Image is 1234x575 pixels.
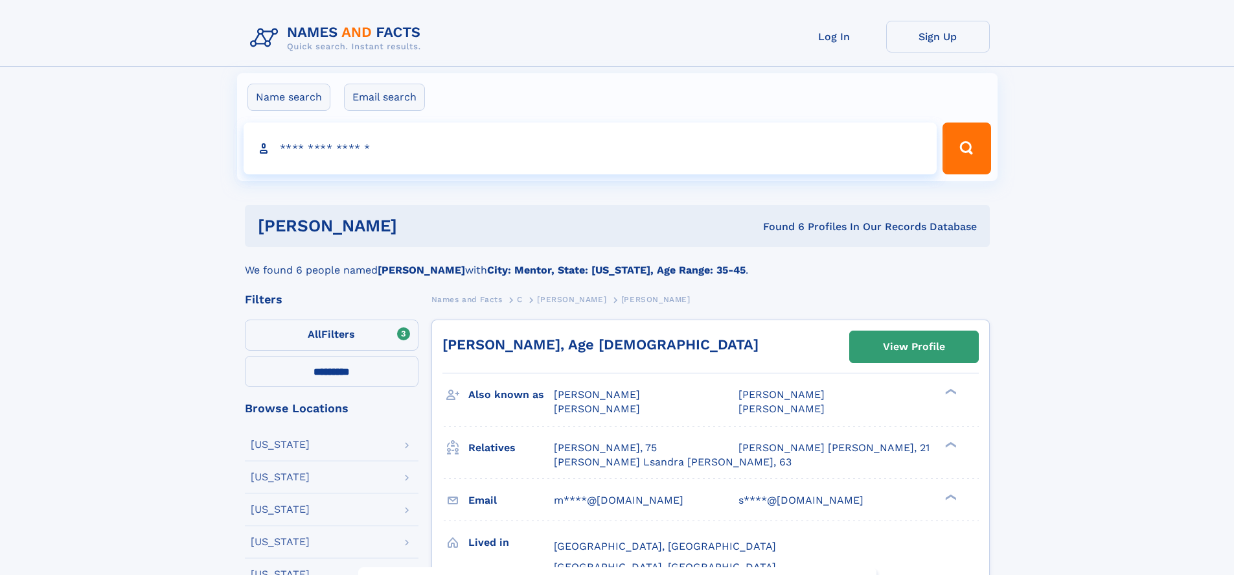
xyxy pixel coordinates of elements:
[537,291,606,307] a: [PERSON_NAME]
[942,493,957,501] div: ❯
[883,332,945,362] div: View Profile
[886,21,990,53] a: Sign Up
[738,441,930,455] a: [PERSON_NAME] [PERSON_NAME], 21
[251,440,310,450] div: [US_STATE]
[258,218,580,234] h1: [PERSON_NAME]
[245,320,418,351] label: Filters
[537,295,606,304] span: [PERSON_NAME]
[245,403,418,414] div: Browse Locations
[738,403,825,415] span: [PERSON_NAME]
[621,295,691,304] span: [PERSON_NAME]
[431,291,503,307] a: Names and Facts
[487,264,746,276] b: City: Mentor, State: [US_STATE], Age Range: 35-45
[554,540,776,552] span: [GEOGRAPHIC_DATA], [GEOGRAPHIC_DATA]
[251,504,310,515] div: [US_STATE]
[554,455,792,469] a: [PERSON_NAME] Lsandra [PERSON_NAME], 63
[468,489,554,511] h3: Email
[850,331,978,362] a: View Profile
[554,403,640,415] span: [PERSON_NAME]
[783,21,886,53] a: Log In
[580,220,977,234] div: Found 6 Profiles In Our Records Database
[942,388,957,396] div: ❯
[442,336,759,353] a: [PERSON_NAME], Age [DEMOGRAPHIC_DATA]
[244,123,937,174] input: search input
[344,84,425,111] label: Email search
[378,264,465,276] b: [PERSON_NAME]
[468,437,554,459] h3: Relatives
[554,441,657,455] a: [PERSON_NAME], 75
[943,123,990,174] button: Search Button
[245,21,431,56] img: Logo Names and Facts
[554,388,640,401] span: [PERSON_NAME]
[245,247,990,278] div: We found 6 people named with .
[468,532,554,554] h3: Lived in
[251,537,310,547] div: [US_STATE]
[942,440,957,449] div: ❯
[308,328,321,340] span: All
[517,295,523,304] span: C
[554,561,776,573] span: [GEOGRAPHIC_DATA], [GEOGRAPHIC_DATA]
[247,84,330,111] label: Name search
[468,384,554,406] h3: Also known as
[251,472,310,482] div: [US_STATE]
[738,388,825,401] span: [PERSON_NAME]
[245,294,418,305] div: Filters
[517,291,523,307] a: C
